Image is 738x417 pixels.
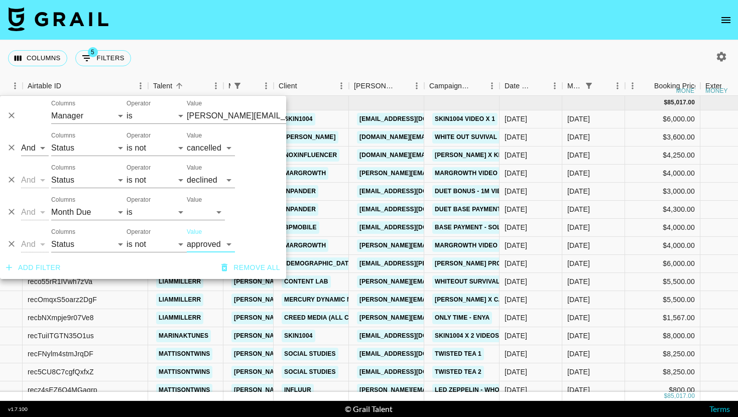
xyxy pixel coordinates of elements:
[8,50,67,66] button: Select columns
[61,79,75,93] button: Sort
[432,203,504,216] a: duet base payment
[156,366,212,378] a: mattisontwins
[409,78,424,93] button: Menu
[357,203,469,216] a: [EMAIL_ADDRESS][DOMAIN_NAME]
[432,257,528,270] a: [PERSON_NAME] promotion
[148,76,223,96] div: Talent
[282,221,319,234] a: BPMobile
[429,76,470,96] div: Campaign (Type)
[334,78,349,93] button: Menu
[567,258,590,268] div: Sep '25
[4,236,19,251] button: Delete
[354,76,395,96] div: [PERSON_NAME]
[610,78,625,93] button: Menu
[547,78,562,93] button: Menu
[127,131,151,140] label: Operator
[282,113,315,125] a: SKIN1004
[282,257,357,270] a: [DEMOGRAPHIC_DATA]
[625,128,700,147] div: $3,600.00
[357,239,521,252] a: [PERSON_NAME][EMAIL_ADDRESS][DOMAIN_NAME]
[259,78,274,93] button: Menu
[567,240,590,250] div: Sep '25
[432,185,514,198] a: duet bonus - 1m views
[51,99,75,108] label: Columns
[667,98,695,107] div: 85,017.00
[567,385,590,395] div: Sep '25
[28,349,93,359] div: recFNylm4stmJrqDF
[282,384,314,396] a: Influur
[432,384,550,396] a: Led Zeppelin - Whole Lotta Love
[282,294,417,306] a: Mercury Dynamic Network Media Ltd.
[625,201,700,219] div: $4,300.00
[187,99,202,108] label: Value
[505,331,527,341] div: 27/03/2025
[297,79,311,93] button: Sort
[282,149,339,162] a: noxinfluencer
[357,312,572,324] a: [PERSON_NAME][EMAIL_ADDRESS][PERSON_NAME][DOMAIN_NAME]
[127,99,151,108] label: Operator
[28,276,92,287] div: reco55rR1lVwh7zVa
[28,313,94,323] div: recbNXmpje9r07Ve8
[357,384,572,396] a: [PERSON_NAME][EMAIL_ADDRESS][PERSON_NAME][DOMAIN_NAME]
[187,196,202,204] label: Value
[470,79,484,93] button: Sort
[505,295,527,305] div: 03/09/2025
[395,79,409,93] button: Sort
[582,79,596,93] div: 1 active filter
[357,221,469,234] a: [EMAIL_ADDRESS][DOMAIN_NAME]
[156,312,203,324] a: liammillerr
[432,312,492,324] a: only time - enya
[567,313,590,323] div: Sep '25
[349,76,424,96] div: Booker
[567,186,590,196] div: Sep '25
[432,294,541,306] a: [PERSON_NAME] x Camscanner
[282,167,328,180] a: margrowth
[424,76,500,96] div: Campaign (Type)
[208,78,223,93] button: Menu
[4,172,19,187] button: Delete
[567,204,590,214] div: Sep '25
[505,168,527,178] div: 29/07/2025
[505,132,527,142] div: 27/08/2025
[505,276,527,287] div: 11/09/2025
[357,257,521,270] a: [EMAIL_ADDRESS][PERSON_NAME][DOMAIN_NAME]
[28,76,61,96] div: Airtable ID
[567,367,590,377] div: Sep '25
[187,131,202,140] label: Value
[282,185,318,198] a: InPander
[582,79,596,93] button: Show filters
[533,79,547,93] button: Sort
[282,312,386,324] a: Creed Media (All Campaigns)
[75,50,131,66] button: Show filters
[625,381,700,399] div: $800.00
[127,196,151,204] label: Operator
[567,76,582,96] div: Month Due
[88,47,98,57] span: 5
[357,185,469,198] a: [EMAIL_ADDRESS][DOMAIN_NAME]
[230,79,244,93] button: Show filters
[231,348,395,360] a: [PERSON_NAME][EMAIL_ADDRESS][DOMAIN_NAME]
[505,114,527,124] div: 09/09/2025
[505,385,527,395] div: 15/09/2025
[156,275,203,288] a: liammillerr
[228,76,230,96] div: Manager
[231,330,395,342] a: [PERSON_NAME][EMAIL_ADDRESS][DOMAIN_NAME]
[640,79,654,93] button: Sort
[505,222,527,232] div: 12/08/2025
[282,366,338,378] a: Social Studies
[28,385,97,395] div: recz4sEZ6O4MGagrp
[23,76,148,96] div: Airtable ID
[28,331,94,341] div: recTuiITGTN35O1us
[432,348,484,360] a: twisted tea 1
[357,348,469,360] a: [EMAIL_ADDRESS][DOMAIN_NAME]
[505,258,527,268] div: 09/09/2025
[625,237,700,255] div: $4,000.00
[567,276,590,287] div: Sep '25
[28,295,97,305] div: recOmqxS5oarz2DgF
[282,239,328,252] a: margrowth
[432,167,505,180] a: margrowth video 5
[274,76,349,96] div: Client
[567,295,590,305] div: Sep '25
[567,331,590,341] div: Sep '25
[217,258,284,277] button: Remove all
